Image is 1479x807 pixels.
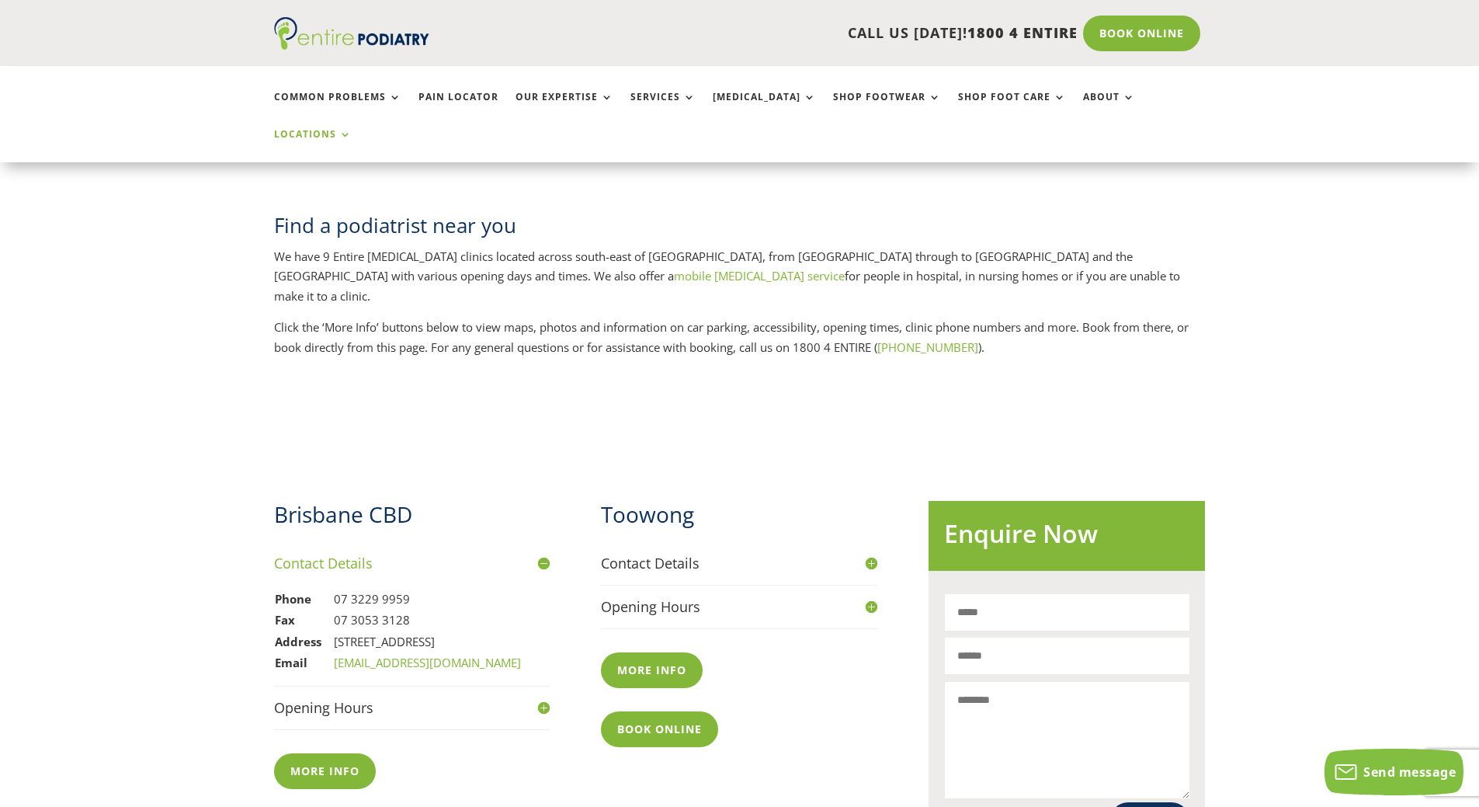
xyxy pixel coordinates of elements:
[833,92,941,125] a: Shop Footwear
[1363,764,1456,781] span: Send message
[274,698,550,718] h4: Opening Hours
[333,631,522,653] td: [STREET_ADDRESS]
[275,591,311,607] strong: Phone
[274,499,550,537] h2: Brisbane CBD
[274,318,1206,357] p: Click the ‘More Info’ buttons below to view maps, photos and information on car parking, accessib...
[275,634,321,649] strong: Address
[1083,92,1135,125] a: About
[274,211,1206,247] h2: Find a podiatrist near you
[516,92,613,125] a: Our Expertise
[674,268,845,283] a: mobile [MEDICAL_DATA] service
[274,753,376,789] a: More info
[601,499,877,537] h2: Toowong
[274,247,1206,318] p: We have 9 Entire [MEDICAL_DATA] clinics located across south-east of [GEOGRAPHIC_DATA], from [GEO...
[601,652,703,688] a: More info
[275,612,295,628] strong: Fax
[601,554,877,573] h4: Contact Details
[967,23,1078,42] span: 1800 4 ENTIRE
[1083,16,1200,51] a: Book Online
[713,92,816,125] a: [MEDICAL_DATA]
[958,92,1066,125] a: Shop Foot Care
[601,711,718,747] a: Book Online
[274,17,429,50] img: logo (1)
[418,92,498,125] a: Pain Locator
[274,129,352,162] a: Locations
[1325,749,1463,795] button: Send message
[630,92,696,125] a: Services
[489,23,1078,43] p: CALL US [DATE]!
[877,339,978,355] a: [PHONE_NUMBER]
[274,92,401,125] a: Common Problems
[333,610,522,631] td: 07 3053 3128
[274,37,429,53] a: Entire Podiatry
[601,597,877,617] h4: Opening Hours
[333,589,522,610] td: 07 3229 9959
[334,655,521,670] a: [EMAIL_ADDRESS][DOMAIN_NAME]
[944,517,1189,559] h2: Enquire Now
[274,554,550,573] h4: Contact Details
[275,655,307,670] strong: Email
